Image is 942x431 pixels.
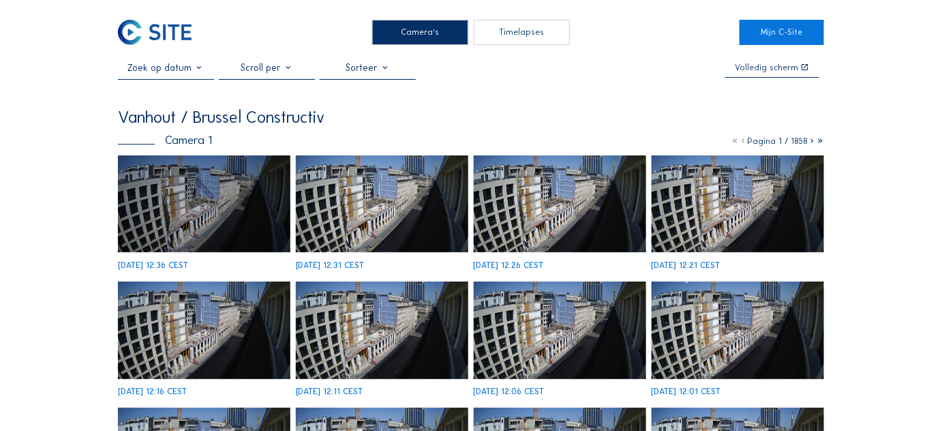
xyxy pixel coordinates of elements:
div: Volledig scherm [735,63,799,72]
div: [DATE] 12:36 CEST [118,261,188,269]
img: image_52515198 [296,282,469,379]
img: image_52515730 [296,155,469,253]
img: image_52515597 [474,155,647,253]
a: C-SITE Logo [118,20,202,44]
div: [DATE] 12:26 CEST [474,261,544,269]
div: Vanhout / Brussel Constructiv [118,109,324,126]
div: [DATE] 12:01 CEST [652,387,721,396]
a: Mijn C-Site [740,20,824,44]
input: Zoek op datum 󰅀 [118,62,214,74]
img: image_52515853 [118,155,291,253]
img: image_52515336 [118,282,291,379]
div: Camera 1 [118,134,212,146]
div: [DATE] 12:16 CEST [118,387,187,396]
span: Pagina 1 / 1858 [747,136,808,146]
img: image_52514935 [652,282,825,379]
div: [DATE] 12:06 CEST [474,387,545,396]
img: image_52515466 [652,155,825,253]
div: [DATE] 12:21 CEST [652,261,720,269]
img: image_52515070 [474,282,647,379]
div: Camera's [372,20,468,44]
div: [DATE] 12:31 CEST [296,261,365,269]
div: Timelapses [474,20,570,44]
img: C-SITE Logo [118,20,192,44]
div: [DATE] 12:11 CEST [296,387,363,396]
